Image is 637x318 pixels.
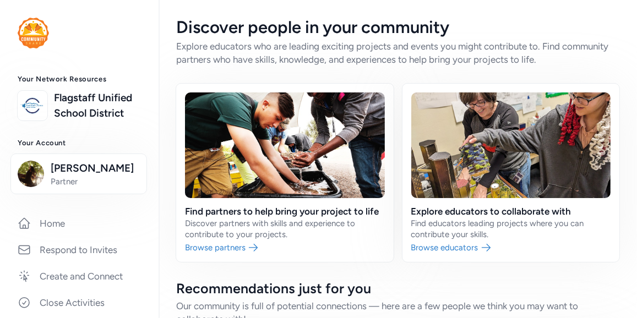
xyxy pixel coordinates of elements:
[54,90,141,121] a: Flagstaff Unified School District
[10,153,147,194] button: [PERSON_NAME]Partner
[51,176,140,187] span: Partner
[176,40,619,66] div: Explore educators who are leading exciting projects and events you might contribute to. Find comm...
[18,18,49,48] img: logo
[176,279,619,297] div: Recommendations just for you
[20,94,45,118] img: logo
[9,211,150,235] a: Home
[18,75,141,84] h3: Your Network Resources
[51,161,140,176] span: [PERSON_NAME]
[9,264,150,288] a: Create and Connect
[9,290,150,315] a: Close Activities
[9,238,150,262] a: Respond to Invites
[176,18,619,37] div: Discover people in your community
[18,139,141,147] h3: Your Account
